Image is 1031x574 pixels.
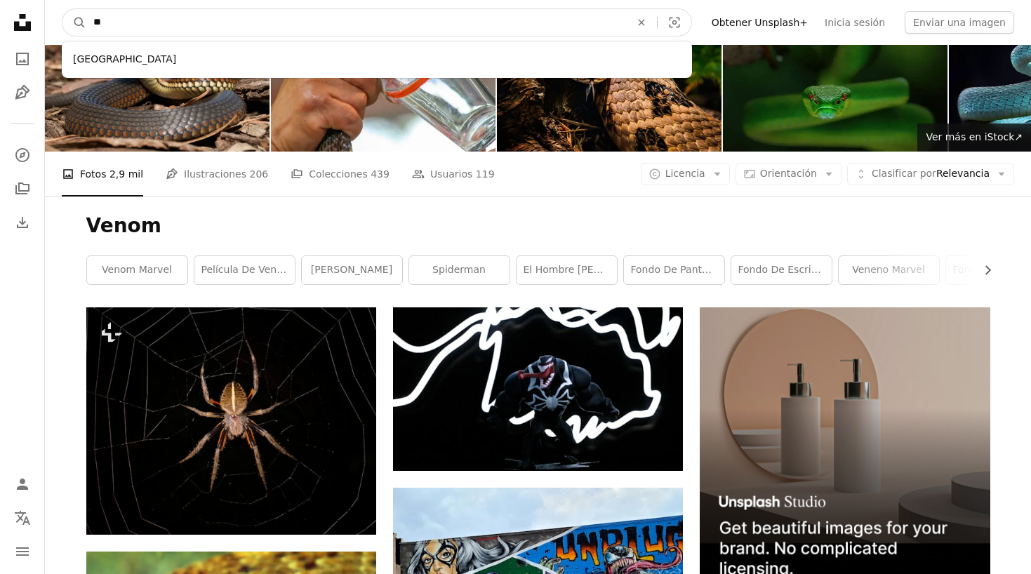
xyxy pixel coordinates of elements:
button: Menú [8,538,36,566]
span: 119 [476,166,495,182]
a: Colecciones 439 [291,152,390,196]
a: El Hombre [PERSON_NAME] [517,256,617,284]
a: Fondo de escritorio [731,256,832,284]
a: Historial de descargas [8,208,36,236]
a: Obtener Unsplash+ [703,11,816,34]
span: 206 [249,166,268,182]
a: Colecciones [8,175,36,203]
button: Licencia [641,163,730,185]
div: [GEOGRAPHIC_DATA] [62,47,692,72]
button: Enviar una imagen [905,11,1014,34]
span: Clasificar por [872,168,936,179]
a: Una figura de Spider - Man posa frente a un letrero de neón [393,382,683,395]
button: Clasificar porRelevancia [847,163,1014,185]
img: Una figura de Spider - Man posa frente a un letrero de neón [393,307,683,470]
form: Encuentra imágenes en todo el sitio [62,8,692,36]
a: Fotos [8,45,36,73]
button: Búsqueda visual [658,9,691,36]
a: Spiderman [409,256,510,284]
span: Relevancia [872,167,990,181]
a: película de Venom [194,256,295,284]
span: 439 [371,166,390,182]
a: Un primer plano de una araña en una telaraña [86,415,376,427]
a: Usuarios 119 [412,152,495,196]
a: Venom Marvel [87,256,187,284]
a: Ver más en iStock↗ [917,124,1031,152]
a: Iniciar sesión / Registrarse [8,470,36,498]
a: Ilustraciones 206 [166,152,268,196]
button: Orientación [736,163,842,185]
img: Un primer plano de una araña en una telaraña [86,307,376,535]
button: Buscar en Unsplash [62,9,86,36]
a: Fondo de pantalla 4k [624,256,724,284]
a: Veneno Marvel [839,256,939,284]
button: Borrar [626,9,657,36]
button: desplazar lista a la derecha [975,256,990,284]
span: Licencia [665,168,705,179]
a: [PERSON_NAME] [302,256,402,284]
a: Inicia sesión [816,11,893,34]
a: Inicio — Unsplash [8,8,36,39]
img: Green white lipped pit viper [723,2,947,152]
img: S Copperhead serpiente [45,2,270,152]
a: Explorar [8,141,36,169]
button: Idioma [8,504,36,532]
h1: Venom [86,213,990,239]
span: Orientación [760,168,817,179]
a: Ilustraciones [8,79,36,107]
span: Ver más en iStock ↗ [926,131,1023,142]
